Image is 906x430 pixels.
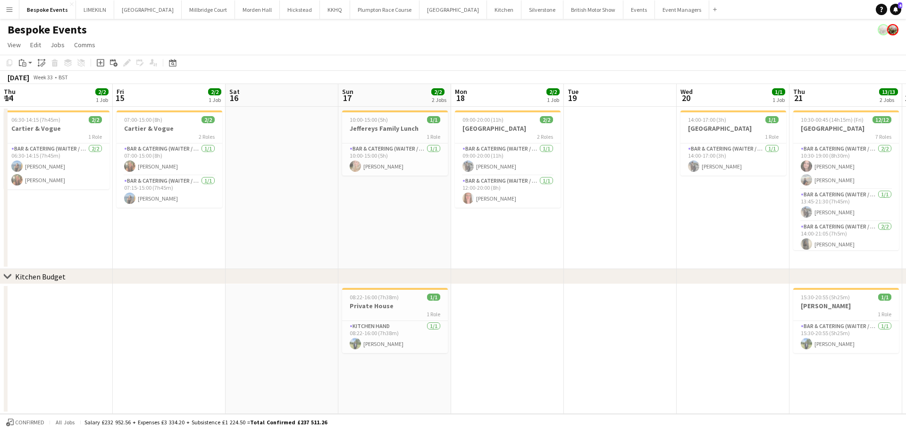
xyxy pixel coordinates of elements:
[875,133,891,140] span: 7 Roles
[342,302,448,310] h3: Private House
[793,189,899,221] app-card-role: Bar & Catering (Waiter / waitress)1/113:45-21:30 (7h45m)[PERSON_NAME]
[898,2,902,8] span: 4
[872,116,891,123] span: 12/12
[878,294,891,301] span: 1/1
[54,419,76,426] span: All jobs
[566,93,579,103] span: 19
[623,0,655,19] button: Events
[793,288,899,353] app-job-card: 15:30-20:55 (5h25m)1/1[PERSON_NAME]1 RoleBar & Catering (Waiter / waitress)1/115:30-20:55 (5h25m)...
[765,116,779,123] span: 1/1
[462,116,503,123] span: 09:00-20:00 (11h)
[879,88,898,95] span: 13/13
[182,0,235,19] button: Millbridge Court
[4,87,16,96] span: Thu
[772,88,785,95] span: 1/1
[5,417,46,428] button: Confirmed
[680,110,786,176] div: 14:00-17:00 (3h)1/1[GEOGRAPHIC_DATA]1 RoleBar & Catering (Waiter / waitress)1/114:00-17:00 (3h)[P...
[280,0,320,19] button: Hickstead
[890,4,901,15] a: 4
[547,96,559,103] div: 1 Job
[74,41,95,49] span: Comms
[546,88,560,95] span: 2/2
[342,110,448,176] app-job-card: 10:00-15:00 (5h)1/1Jeffereys Family Lunch1 RoleBar & Catering (Waiter / waitress)1/110:00-15:00 (...
[50,41,65,49] span: Jobs
[117,176,222,208] app-card-role: Bar & Catering (Waiter / waitress)1/107:15-15:00 (7h45m)[PERSON_NAME]
[70,39,99,51] a: Comms
[15,272,66,281] div: Kitchen Budget
[117,143,222,176] app-card-role: Bar & Catering (Waiter / waitress)1/107:00-15:00 (8h)[PERSON_NAME]
[124,116,162,123] span: 07:00-15:00 (8h)
[19,0,76,19] button: Bespoke Events
[76,0,114,19] button: LIMEKILN
[427,311,440,318] span: 1 Role
[521,0,563,19] button: Silverstone
[793,110,899,250] app-job-card: 10:30-00:45 (14h15m) (Fri)12/12[GEOGRAPHIC_DATA]7 RolesBar & Catering (Waiter / waitress)2/210:30...
[455,143,561,176] app-card-role: Bar & Catering (Waiter / waitress)1/109:00-20:00 (11h)[PERSON_NAME]
[2,93,16,103] span: 14
[95,88,109,95] span: 2/2
[250,419,327,426] span: Total Confirmed £237 511.26
[655,0,709,19] button: Event Managers
[427,294,440,301] span: 1/1
[8,23,87,37] h1: Bespoke Events
[537,133,553,140] span: 2 Roles
[117,110,222,208] app-job-card: 07:00-15:00 (8h)2/2Cartier & Vogue2 RolesBar & Catering (Waiter / waitress)1/107:00-15:00 (8h)[PE...
[793,321,899,353] app-card-role: Bar & Catering (Waiter / waitress)1/115:30-20:55 (5h25m)[PERSON_NAME]
[8,73,29,82] div: [DATE]
[115,93,124,103] span: 15
[320,0,350,19] button: KKHQ
[96,96,108,103] div: 1 Job
[342,87,353,96] span: Sun
[455,110,561,208] app-job-card: 09:00-20:00 (11h)2/2[GEOGRAPHIC_DATA]2 RolesBar & Catering (Waiter / waitress)1/109:00-20:00 (11h...
[199,133,215,140] span: 2 Roles
[11,116,60,123] span: 06:30-14:15 (7h45m)
[793,221,899,267] app-card-role: Bar & Catering (Waiter / waitress)2/214:00-21:05 (7h5m)[PERSON_NAME]
[801,294,850,301] span: 15:30-20:55 (5h25m)
[455,176,561,208] app-card-role: Bar & Catering (Waiter / waitress)1/112:00-20:00 (8h)[PERSON_NAME]
[568,87,579,96] span: Tue
[887,24,898,35] app-user-avatar: Staffing Manager
[801,116,864,123] span: 10:30-00:45 (14h15m) (Fri)
[455,124,561,133] h3: [GEOGRAPHIC_DATA]
[47,39,68,51] a: Jobs
[114,0,182,19] button: [GEOGRAPHIC_DATA]
[15,419,44,426] span: Confirmed
[4,124,109,133] h3: Cartier & Vogue
[350,0,419,19] button: Plumpton Race Course
[342,124,448,133] h3: Jeffereys Family Lunch
[765,133,779,140] span: 1 Role
[350,116,388,123] span: 10:00-15:00 (5h)
[350,294,399,301] span: 08:22-16:00 (7h38m)
[59,74,68,81] div: BST
[793,302,899,310] h3: [PERSON_NAME]
[432,96,446,103] div: 2 Jobs
[84,419,327,426] div: Salary £232 952.56 + Expenses £3 334.20 + Subsistence £1 224.50 =
[878,311,891,318] span: 1 Role
[793,143,899,189] app-card-role: Bar & Catering (Waiter / waitress)2/210:30-19:00 (8h30m)[PERSON_NAME][PERSON_NAME]
[878,24,889,35] app-user-avatar: Staffing Manager
[4,39,25,51] a: View
[209,96,221,103] div: 1 Job
[453,93,467,103] span: 18
[228,93,240,103] span: 16
[235,0,280,19] button: Morden Hall
[4,143,109,189] app-card-role: Bar & Catering (Waiter / waitress)2/206:30-14:15 (7h45m)[PERSON_NAME][PERSON_NAME]
[30,41,41,49] span: Edit
[419,0,487,19] button: [GEOGRAPHIC_DATA]
[793,124,899,133] h3: [GEOGRAPHIC_DATA]
[431,88,445,95] span: 2/2
[229,87,240,96] span: Sat
[792,93,805,103] span: 21
[88,133,102,140] span: 1 Role
[427,133,440,140] span: 1 Role
[342,288,448,353] app-job-card: 08:22-16:00 (7h38m)1/1Private House1 RoleKitchen Hand1/108:22-16:00 (7h38m)[PERSON_NAME]
[680,124,786,133] h3: [GEOGRAPHIC_DATA]
[342,321,448,353] app-card-role: Kitchen Hand1/108:22-16:00 (7h38m)[PERSON_NAME]
[793,87,805,96] span: Thu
